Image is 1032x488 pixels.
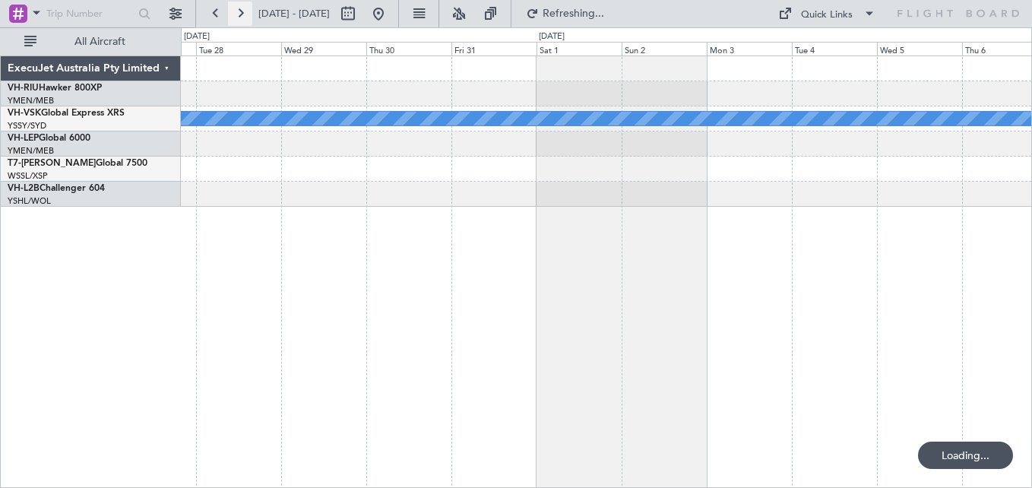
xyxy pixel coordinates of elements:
a: VH-VSKGlobal Express XRS [8,109,125,118]
button: All Aircraft [17,30,165,54]
div: [DATE] [184,30,210,43]
button: Quick Links [771,2,883,26]
span: T7-[PERSON_NAME] [8,159,96,168]
div: Quick Links [801,8,853,23]
span: VH-RIU [8,84,39,93]
span: VH-L2B [8,184,40,193]
a: YSHL/WOL [8,195,51,207]
span: All Aircraft [40,36,160,47]
div: [DATE] [539,30,565,43]
span: Refreshing... [542,8,606,19]
input: Trip Number [46,2,134,25]
a: WSSL/XSP [8,170,48,182]
a: VH-RIUHawker 800XP [8,84,102,93]
div: Tue 28 [196,42,281,55]
div: Mon 3 [707,42,792,55]
div: Thu 30 [366,42,451,55]
span: [DATE] - [DATE] [258,7,330,21]
a: YMEN/MEB [8,95,54,106]
div: Sat 1 [537,42,622,55]
div: Wed 29 [281,42,366,55]
div: Tue 4 [792,42,877,55]
a: YMEN/MEB [8,145,54,157]
div: Wed 5 [877,42,962,55]
a: YSSY/SYD [8,120,46,132]
button: Refreshing... [519,2,610,26]
a: VH-LEPGlobal 6000 [8,134,90,143]
span: VH-VSK [8,109,41,118]
div: Fri 31 [451,42,537,55]
span: VH-LEP [8,134,39,143]
a: VH-L2BChallenger 604 [8,184,105,193]
div: Loading... [918,442,1013,469]
a: T7-[PERSON_NAME]Global 7500 [8,159,147,168]
div: Sun 2 [622,42,707,55]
